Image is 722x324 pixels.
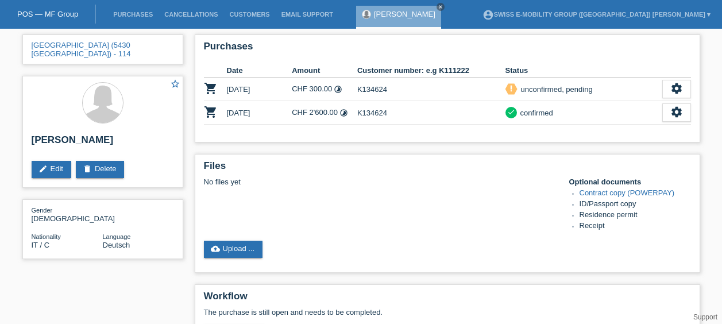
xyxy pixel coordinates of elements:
[507,108,515,116] i: check
[569,178,691,186] h4: Optional documents
[204,291,691,308] h2: Workflow
[204,105,218,119] i: POSP00027651
[580,210,691,221] li: Residence permit
[292,78,357,101] td: CHF 300.00
[227,101,292,125] td: [DATE]
[204,178,555,186] div: No files yet
[693,313,717,321] a: Support
[38,164,48,173] i: edit
[670,82,683,95] i: settings
[507,84,515,92] i: priority_high
[107,11,159,18] a: Purchases
[518,83,593,95] div: unconfirmed, pending
[505,64,662,78] th: Status
[477,11,716,18] a: account_circleSwiss E-Mobility Group ([GEOGRAPHIC_DATA]) [PERSON_NAME] ▾
[517,107,553,119] div: confirmed
[103,241,130,249] span: Deutsch
[357,64,505,78] th: Customer number: e.g K111222
[204,308,691,317] p: The purchase is still open and needs to be completed.
[438,4,443,10] i: close
[32,207,53,214] span: Gender
[32,241,50,249] span: Italy / C / 30.10.1964
[357,78,505,101] td: K134624
[32,233,61,240] span: Nationality
[170,79,180,89] i: star_border
[17,10,78,18] a: POS — MF Group
[580,221,691,232] li: Receipt
[482,9,494,21] i: account_circle
[32,134,174,152] h2: [PERSON_NAME]
[83,164,92,173] i: delete
[204,241,263,258] a: cloud_uploadUpload ...
[580,199,691,210] li: ID/Passport copy
[374,10,435,18] a: [PERSON_NAME]
[224,11,276,18] a: Customers
[292,64,357,78] th: Amount
[334,85,342,94] i: Instalments (24 instalments)
[159,11,223,18] a: Cancellations
[227,78,292,101] td: [DATE]
[227,64,292,78] th: Date
[580,188,675,197] a: Contract copy (POWERPAY)
[670,106,683,118] i: settings
[339,109,348,117] i: Instalments (24 instalments)
[292,101,357,125] td: CHF 2'600.00
[276,11,339,18] a: Email Support
[76,161,125,178] a: deleteDelete
[32,161,71,178] a: editEdit
[103,233,131,240] span: Language
[32,206,103,223] div: [DEMOGRAPHIC_DATA]
[204,160,691,178] h2: Files
[437,3,445,11] a: close
[204,41,691,58] h2: Purchases
[357,101,505,125] td: K134624
[211,244,220,253] i: cloud_upload
[170,79,180,91] a: star_border
[204,82,218,95] i: POSP00027649
[32,41,131,58] a: [GEOGRAPHIC_DATA] (5430 [GEOGRAPHIC_DATA]) - 114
